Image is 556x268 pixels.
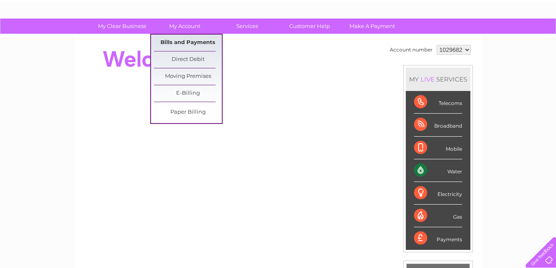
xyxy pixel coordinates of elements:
div: Clear Business is a trading name of Verastar Limited (registered in [GEOGRAPHIC_DATA] No. 3667643... [84,5,473,40]
div: Electricity [414,182,462,205]
a: 0333 014 3131 [401,4,458,14]
td: Account number [388,43,435,57]
a: Services [213,19,281,34]
a: Log out [529,35,548,41]
div: Mobile [414,137,462,159]
a: Energy [432,35,450,41]
div: Broadband [414,114,462,136]
a: E-Billing [154,85,222,102]
a: Paper Billing [154,104,222,121]
div: Payments [414,227,462,249]
div: LIVE [419,75,436,83]
a: Blog [484,35,496,41]
div: Water [414,159,462,182]
div: Gas [414,205,462,227]
a: Moving Premises [154,68,222,85]
div: MY SERVICES [406,68,470,91]
a: My Clear Business [88,19,156,34]
a: Water [411,35,427,41]
a: My Account [151,19,219,34]
a: Make A Payment [338,19,406,34]
a: Direct Debit [154,51,222,68]
a: Bills and Payments [154,35,222,51]
div: Telecoms [414,91,462,114]
a: Contact [501,35,521,41]
img: logo.png [19,21,61,47]
a: Telecoms [455,35,479,41]
a: Customer Help [276,19,344,34]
